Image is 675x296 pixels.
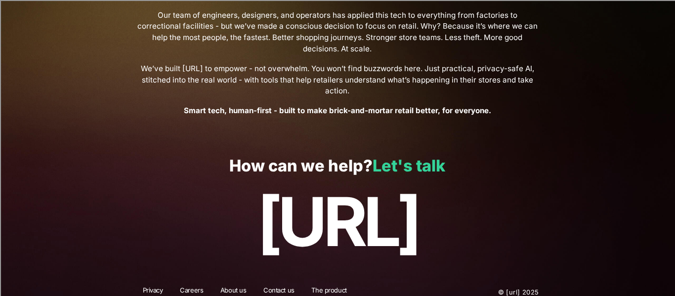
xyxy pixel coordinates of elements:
a: Let's talk [373,156,445,175]
p: How can we help? [21,157,653,175]
div: Delete [4,31,671,40]
p: [URL] [21,184,653,260]
div: Options [4,40,671,48]
span: Our team of engineers, designers, and operators has applied this tech to everything from factorie... [136,10,539,55]
div: Sort A > Z [4,4,671,13]
div: Move To ... [4,66,671,75]
div: Sort New > Old [4,13,671,22]
strong: Smart tech, human-first - built to make brick-and-mortar retail better, for everyone. [184,106,491,115]
span: We’ve built [URL] to empower - not overwhelm. You won’t find buzzwords here. Just practical, priv... [136,63,539,97]
div: Sign out [4,48,671,57]
div: Rename [4,57,671,66]
div: Move To ... [4,22,671,31]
